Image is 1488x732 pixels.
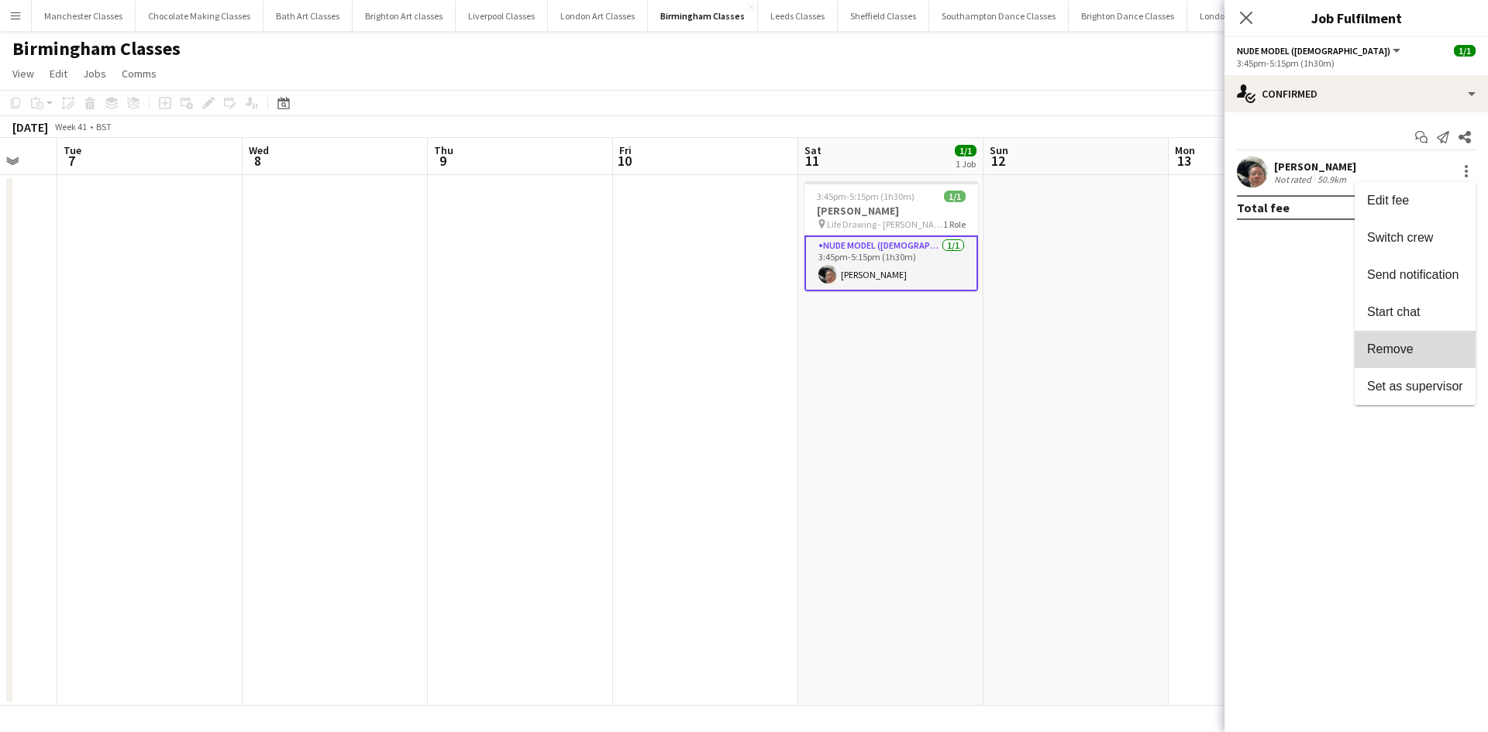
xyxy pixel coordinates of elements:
[1367,342,1414,356] span: Remove
[1367,305,1420,318] span: Start chat
[1367,268,1459,281] span: Send notification
[1355,256,1476,294] button: Send notification
[1367,380,1463,393] span: Set as supervisor
[1355,368,1476,405] button: Set as supervisor
[1355,294,1476,331] button: Start chat
[1355,331,1476,368] button: Remove
[1367,194,1409,207] span: Edit fee
[1367,231,1433,244] span: Switch crew
[1355,182,1476,219] button: Edit fee
[1355,219,1476,256] button: Switch crew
